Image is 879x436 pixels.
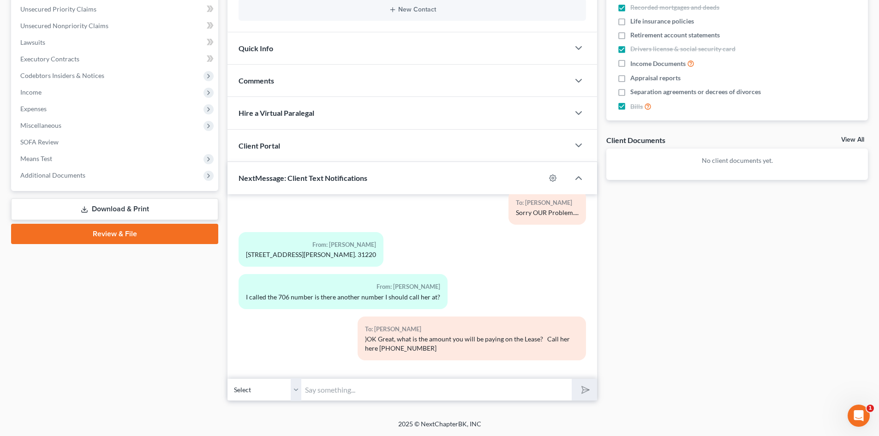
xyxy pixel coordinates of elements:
[841,137,864,143] a: View All
[20,38,45,46] span: Lawsuits
[630,44,735,54] span: Drivers license & social security card
[20,55,79,63] span: Executory Contracts
[630,102,643,111] span: Bills
[246,239,376,250] div: From: [PERSON_NAME]
[20,105,47,113] span: Expenses
[630,87,761,96] span: Separation agreements or decrees of divorces
[630,3,719,12] span: Recorded mortgages and deeds
[239,141,280,150] span: Client Portal
[13,18,218,34] a: Unsecured Nonpriority Claims
[20,138,59,146] span: SOFA Review
[867,405,874,412] span: 1
[848,405,870,427] iframe: Intercom live chat
[246,293,440,302] div: I called the 706 number is there another number I should call her at?
[20,155,52,162] span: Means Test
[20,5,96,13] span: Unsecured Priority Claims
[13,134,218,150] a: SOFA Review
[516,208,579,217] div: Sorry OUR Problem....
[239,76,274,85] span: Comments
[246,281,440,292] div: From: [PERSON_NAME]
[365,334,579,353] div: )OK Great, what is the amount you will be paying on the Lease? Call her here [PHONE_NUMBER]
[20,22,108,30] span: Unsecured Nonpriority Claims
[246,6,579,13] button: New Contact
[516,197,579,208] div: To: [PERSON_NAME]
[20,121,61,129] span: Miscellaneous
[20,88,42,96] span: Income
[20,72,104,79] span: Codebtors Insiders & Notices
[630,17,694,26] span: Life insurance policies
[246,250,376,259] div: [STREET_ADDRESS][PERSON_NAME]. 31220
[239,173,367,182] span: NextMessage: Client Text Notifications
[13,1,218,18] a: Unsecured Priority Claims
[177,419,703,436] div: 2025 © NextChapterBK, INC
[606,135,665,145] div: Client Documents
[365,324,579,334] div: To: [PERSON_NAME]
[630,59,686,68] span: Income Documents
[239,108,314,117] span: Hire a Virtual Paralegal
[630,73,681,83] span: Appraisal reports
[11,198,218,220] a: Download & Print
[20,171,85,179] span: Additional Documents
[11,224,218,244] a: Review & File
[630,30,720,40] span: Retirement account statements
[239,44,273,53] span: Quick Info
[13,51,218,67] a: Executory Contracts
[13,34,218,51] a: Lawsuits
[614,156,861,165] p: No client documents yet.
[301,378,572,401] input: Say something...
